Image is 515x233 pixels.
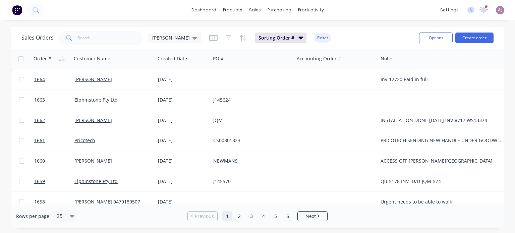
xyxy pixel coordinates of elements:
[314,33,331,43] button: Reset
[74,137,95,143] a: Pricotech
[213,158,288,164] div: NEWMANS
[498,7,503,13] span: AJ
[213,55,224,62] div: PO #
[213,117,288,124] div: JQM
[34,69,74,90] a: 1664
[455,33,494,43] button: Create order
[305,213,316,220] span: Next
[419,33,453,43] button: Options
[246,211,256,221] a: Page 3
[34,158,45,164] span: 1660
[381,117,503,124] div: INSTALLATION DONE [DATE] INV-8717 WS13374
[74,97,118,103] a: Elphinstone Pty Ltd
[74,178,118,184] a: Elphinstone Pty Ltd
[158,76,208,83] div: [DATE]
[271,211,281,221] a: Page 5
[74,76,112,82] a: [PERSON_NAME]
[295,5,327,15] div: productivity
[234,211,244,221] a: Page 2
[34,130,74,151] a: 1661
[152,34,190,41] span: [PERSON_NAME]
[381,158,503,164] div: ACCESS OFF [PERSON_NAME][GEOGRAPHIC_DATA]
[158,198,208,205] div: [DATE]
[74,55,110,62] div: Customer Name
[264,5,295,15] div: purchasing
[158,97,208,103] div: [DATE]
[34,137,45,144] span: 1661
[34,171,74,191] a: 1659
[34,55,51,62] div: Order #
[158,158,208,164] div: [DATE]
[16,213,49,220] span: Rows per page
[297,55,341,62] div: Accounting Order #
[34,90,74,110] a: 1663
[298,213,327,220] a: Next page
[283,211,293,221] a: Page 6
[213,137,288,144] div: CS00301323
[21,35,54,41] h1: Sales Orders
[259,211,269,221] a: Page 4
[222,211,232,221] a: Page 1 is your current page
[158,55,187,62] div: Created Date
[213,178,288,185] div: J145570
[185,211,330,221] ul: Pagination
[74,158,112,164] a: [PERSON_NAME]
[34,117,45,124] span: 1662
[213,97,288,103] div: J145624
[188,213,217,220] a: Previous page
[381,55,394,62] div: Notes
[78,31,143,45] input: Search...
[158,137,208,144] div: [DATE]
[195,213,214,220] span: Previous
[259,35,294,41] span: Sorting: Order #
[74,198,140,205] a: [PERSON_NAME] 0470189507
[381,198,503,205] div: Urgent needs to be able to walk
[12,5,22,15] img: Factory
[437,5,462,15] div: settings
[34,151,74,171] a: 1660
[34,97,45,103] span: 1663
[188,5,220,15] a: dashboard
[34,110,74,130] a: 1662
[381,178,503,185] div: Qu-5178 INV- D/D-JQM-574
[34,76,45,83] span: 1664
[220,5,246,15] div: products
[34,178,45,185] span: 1659
[381,137,503,144] div: PRICOTECH SENDING NEW HANDLE UNDER GOODWILL [DATE]
[158,117,208,124] div: [DATE]
[74,117,112,123] a: [PERSON_NAME]
[34,192,74,212] a: 1658
[158,178,208,185] div: [DATE]
[381,76,503,83] div: Inv-12720 Paid in full
[255,33,306,43] button: Sorting:Order #
[34,198,45,205] span: 1658
[246,5,264,15] div: sales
